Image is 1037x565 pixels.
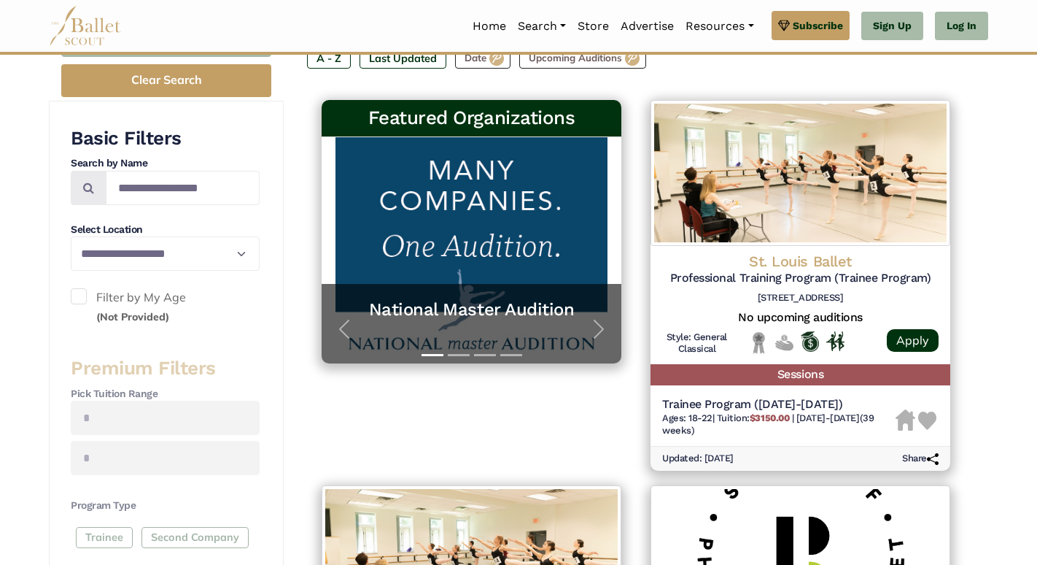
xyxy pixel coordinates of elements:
[662,397,896,412] h5: Trainee Program ([DATE]-[DATE])
[662,453,734,465] h6: Updated: [DATE]
[61,64,271,97] button: Clear Search
[902,453,939,465] h6: Share
[662,412,874,436] span: [DATE]-[DATE] (39 weeks)
[896,410,915,431] img: Housing Unavailable
[422,347,443,364] button: Slide 1
[360,48,446,69] label: Last Updated
[662,252,939,271] h4: St. Louis Ballet
[572,11,615,42] a: Store
[775,331,793,354] img: No Financial Aid
[778,18,790,34] img: gem.svg
[615,11,680,42] a: Advertise
[71,499,260,513] h4: Program Type
[793,18,843,34] span: Subscribe
[71,126,260,151] h3: Basic Filters
[861,12,923,41] a: Sign Up
[71,223,260,237] h4: Select Location
[750,331,768,354] img: Local
[717,412,792,423] span: Tuition:
[71,356,260,381] h3: Premium Filters
[71,387,260,401] h4: Pick Tuition Range
[333,106,610,131] h3: Featured Organizations
[662,412,896,437] h6: | |
[935,12,988,41] a: Log In
[96,310,169,323] small: (Not Provided)
[772,11,850,40] a: Subscribe
[662,271,939,286] h5: Professional Training Program (Trainee Program)
[650,100,950,246] img: Logo
[474,347,496,364] button: Slide 3
[650,364,950,385] h5: Sessions
[750,412,789,423] b: $3150.00
[71,156,260,171] h4: Search by Name
[918,412,936,430] img: Heart
[680,11,759,42] a: Resources
[455,48,510,69] label: Date
[662,412,712,423] span: Ages: 18-22
[887,329,939,352] a: Apply
[336,299,607,321] a: National Master Audition
[662,331,731,356] h6: Style: General Classical
[71,288,260,326] label: Filter by My Age
[448,347,470,364] button: Slide 2
[106,171,260,205] input: Search by names...
[519,48,646,69] label: Upcoming Auditions
[500,347,522,364] button: Slide 4
[801,331,819,352] img: Offers Scholarship
[307,48,351,69] label: A - Z
[826,331,844,350] img: In Person
[512,11,572,42] a: Search
[662,292,939,304] h6: [STREET_ADDRESS]
[662,310,939,326] h5: No upcoming auditions
[467,11,512,42] a: Home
